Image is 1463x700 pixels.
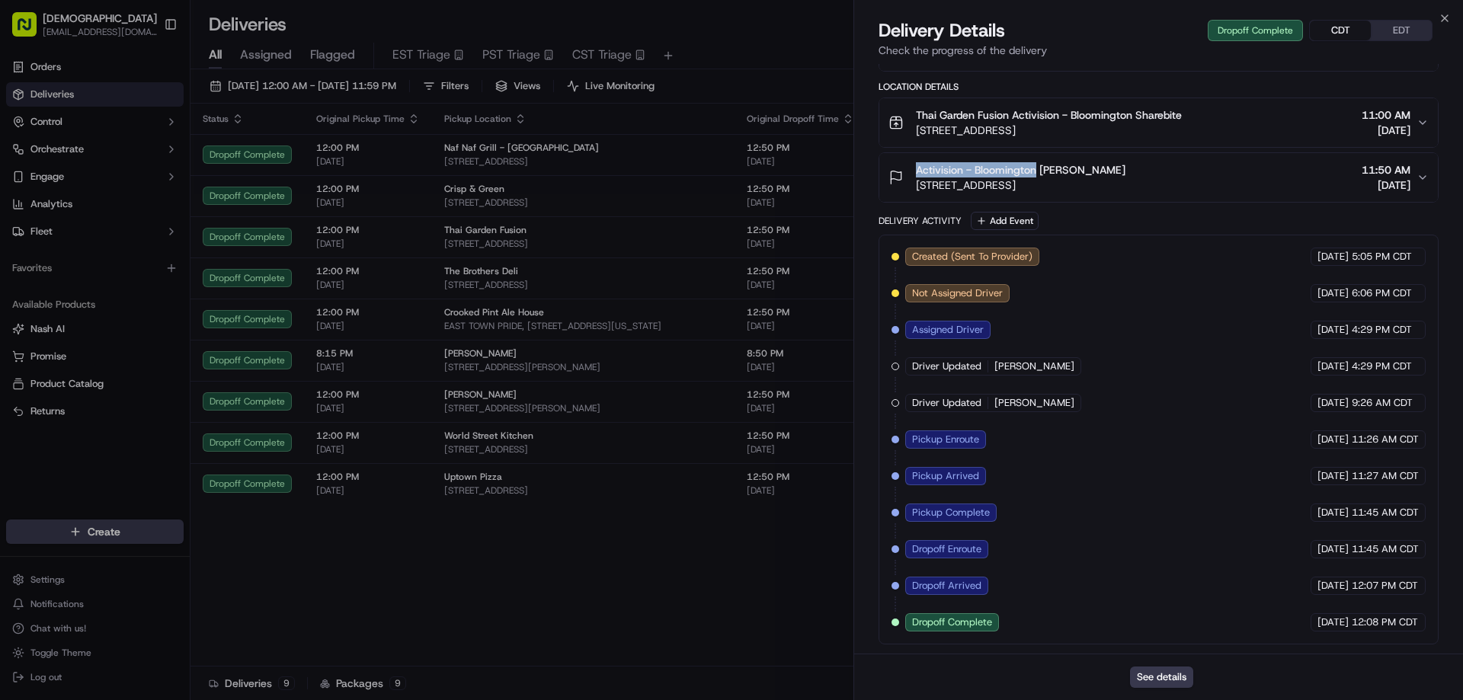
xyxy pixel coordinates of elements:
[15,222,27,235] div: 📗
[1362,177,1410,193] span: [DATE]
[107,257,184,270] a: Powered byPylon
[40,98,274,114] input: Got a question? Start typing here...
[971,212,1039,230] button: Add Event
[912,360,981,373] span: Driver Updated
[1317,396,1349,410] span: [DATE]
[912,506,990,519] span: Pickup Complete
[879,98,1438,147] button: Thai Garden Fusion Activision - Bloomington Sharebite[STREET_ADDRESS]11:00 AM[DATE]
[916,107,1182,123] span: Thai Garden Fusion Activision - Bloomington Sharebite
[144,221,245,236] span: API Documentation
[123,215,251,242] a: 💻API Documentation
[879,153,1438,202] button: Activision - Bloomington [PERSON_NAME][STREET_ADDRESS]11:50 AM[DATE]
[916,123,1182,138] span: [STREET_ADDRESS]
[1352,396,1413,410] span: 9:26 AM CDT
[912,542,981,556] span: Dropoff Enroute
[1352,542,1419,556] span: 11:45 AM CDT
[879,215,962,227] div: Delivery Activity
[30,221,117,236] span: Knowledge Base
[1352,360,1412,373] span: 4:29 PM CDT
[1352,286,1412,300] span: 6:06 PM CDT
[879,81,1439,93] div: Location Details
[1352,506,1419,519] span: 11:45 AM CDT
[1317,579,1349,593] span: [DATE]
[1362,123,1410,138] span: [DATE]
[1317,506,1349,519] span: [DATE]
[1352,250,1412,264] span: 5:05 PM CDT
[1317,286,1349,300] span: [DATE]
[912,469,979,483] span: Pickup Arrived
[994,396,1074,410] span: [PERSON_NAME]
[15,61,277,85] p: Welcome 👋
[879,43,1439,58] p: Check the progress of the delivery
[1317,542,1349,556] span: [DATE]
[879,18,1005,43] span: Delivery Details
[1317,360,1349,373] span: [DATE]
[1317,250,1349,264] span: [DATE]
[912,323,984,337] span: Assigned Driver
[912,433,979,446] span: Pickup Enroute
[1317,323,1349,337] span: [DATE]
[1352,433,1419,446] span: 11:26 AM CDT
[52,145,250,161] div: Start new chat
[1317,433,1349,446] span: [DATE]
[1130,666,1193,688] button: See details
[52,161,193,173] div: We're available if you need us!
[1317,469,1349,483] span: [DATE]
[912,579,981,593] span: Dropoff Arrived
[15,145,43,173] img: 1736555255976-a54dd68f-1ca7-489b-9aae-adbdc363a1c4
[1362,107,1410,123] span: 11:00 AM
[129,222,141,235] div: 💻
[1371,21,1432,40] button: EDT
[1310,21,1371,40] button: CDT
[912,286,1003,300] span: Not Assigned Driver
[259,150,277,168] button: Start new chat
[912,615,992,629] span: Dropoff Complete
[1317,615,1349,629] span: [DATE]
[916,177,1125,193] span: [STREET_ADDRESS]
[1352,323,1412,337] span: 4:29 PM CDT
[15,15,46,46] img: Nash
[1352,469,1419,483] span: 11:27 AM CDT
[1352,615,1418,629] span: 12:08 PM CDT
[994,360,1074,373] span: [PERSON_NAME]
[1362,162,1410,177] span: 11:50 AM
[1352,579,1418,593] span: 12:07 PM CDT
[9,215,123,242] a: 📗Knowledge Base
[916,162,1125,177] span: Activision - Bloomington [PERSON_NAME]
[912,250,1032,264] span: Created (Sent To Provider)
[912,396,981,410] span: Driver Updated
[152,258,184,270] span: Pylon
